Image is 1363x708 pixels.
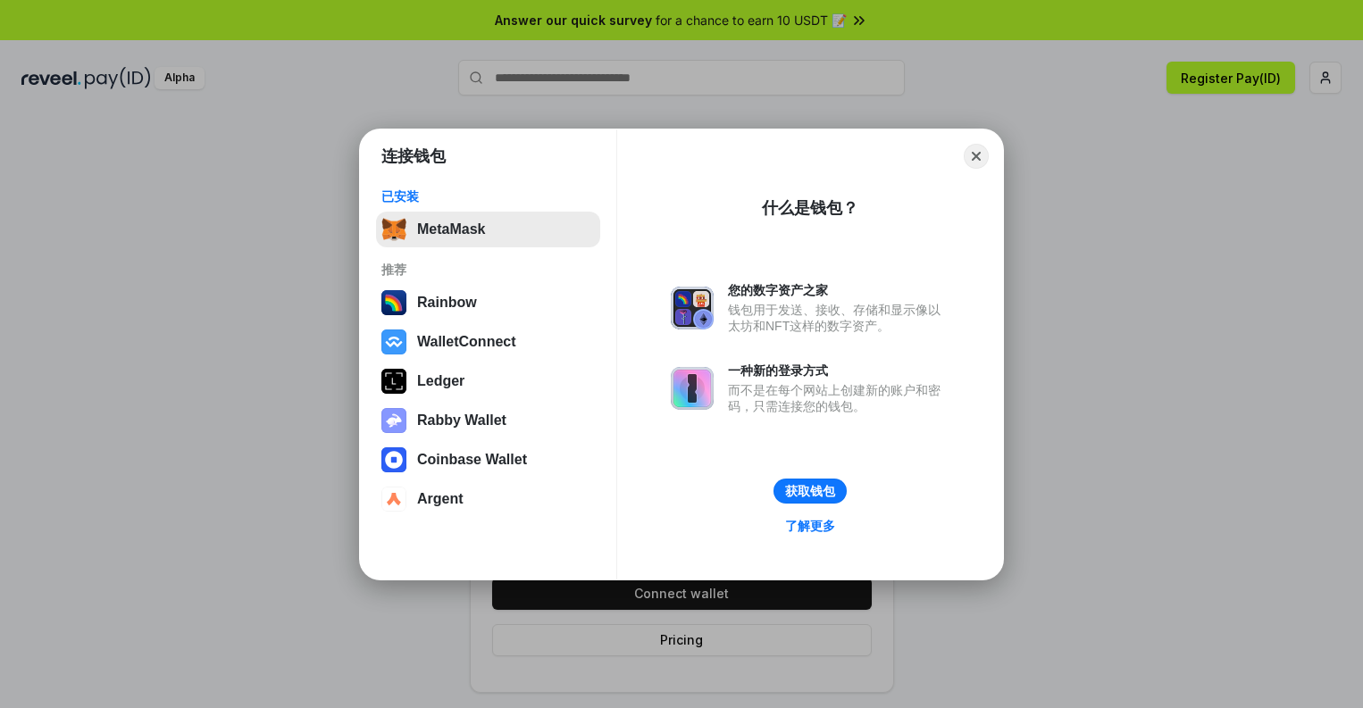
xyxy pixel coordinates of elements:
div: Argent [417,491,464,507]
div: 您的数字资产之家 [728,282,949,298]
h1: 连接钱包 [381,146,446,167]
img: svg+xml,%3Csvg%20width%3D%22120%22%20height%3D%22120%22%20viewBox%3D%220%200%20120%20120%22%20fil... [381,290,406,315]
div: 获取钱包 [785,483,835,499]
div: 了解更多 [785,518,835,534]
div: MetaMask [417,221,485,237]
button: Rainbow [376,285,600,321]
div: 一种新的登录方式 [728,362,949,379]
a: 了解更多 [774,514,846,537]
button: Ledger [376,363,600,399]
img: svg+xml,%3Csvg%20xmlns%3D%22http%3A%2F%2Fwww.w3.org%2F2000%2Fsvg%22%20fill%3D%22none%22%20viewBox... [381,408,406,433]
div: 推荐 [381,262,595,278]
button: Coinbase Wallet [376,442,600,478]
img: svg+xml,%3Csvg%20width%3D%2228%22%20height%3D%2228%22%20viewBox%3D%220%200%2028%2028%22%20fill%3D... [381,447,406,472]
img: svg+xml,%3Csvg%20fill%3D%22none%22%20height%3D%2233%22%20viewBox%3D%220%200%2035%2033%22%20width%... [381,217,406,242]
button: WalletConnect [376,324,600,360]
div: 钱包用于发送、接收、存储和显示像以太坊和NFT这样的数字资产。 [728,302,949,334]
button: Argent [376,481,600,517]
button: Close [964,144,989,169]
div: 什么是钱包？ [762,197,858,219]
img: svg+xml,%3Csvg%20xmlns%3D%22http%3A%2F%2Fwww.w3.org%2F2000%2Fsvg%22%20fill%3D%22none%22%20viewBox... [671,367,714,410]
div: 已安装 [381,188,595,204]
img: svg+xml,%3Csvg%20xmlns%3D%22http%3A%2F%2Fwww.w3.org%2F2000%2Fsvg%22%20fill%3D%22none%22%20viewBox... [671,287,714,329]
div: Rabby Wallet [417,412,506,429]
img: svg+xml,%3Csvg%20xmlns%3D%22http%3A%2F%2Fwww.w3.org%2F2000%2Fsvg%22%20width%3D%2228%22%20height%3... [381,369,406,394]
button: Rabby Wallet [376,403,600,438]
div: Rainbow [417,295,477,311]
div: 而不是在每个网站上创建新的账户和密码，只需连接您的钱包。 [728,382,949,414]
button: MetaMask [376,212,600,247]
button: 获取钱包 [773,479,847,504]
img: svg+xml,%3Csvg%20width%3D%2228%22%20height%3D%2228%22%20viewBox%3D%220%200%2028%2028%22%20fill%3D... [381,487,406,512]
div: WalletConnect [417,334,516,350]
div: Coinbase Wallet [417,452,527,468]
img: svg+xml,%3Csvg%20width%3D%2228%22%20height%3D%2228%22%20viewBox%3D%220%200%2028%2028%22%20fill%3D... [381,329,406,354]
div: Ledger [417,373,464,389]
